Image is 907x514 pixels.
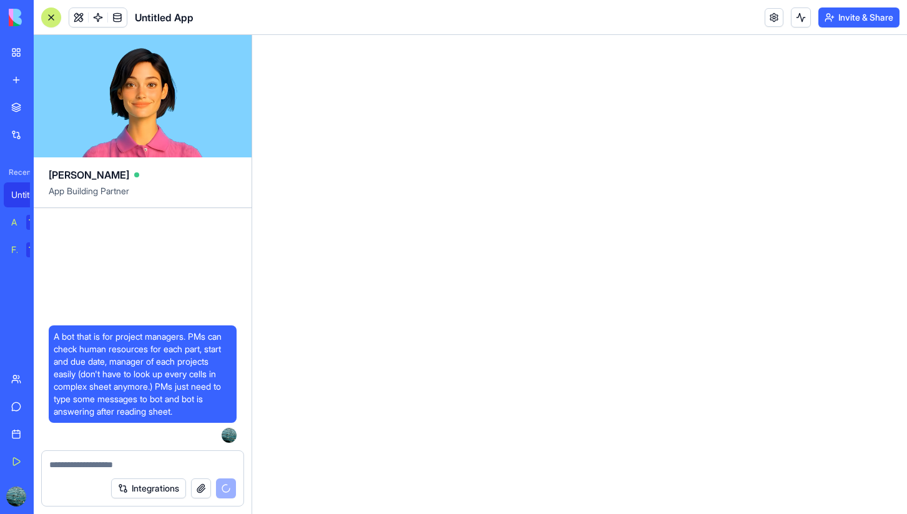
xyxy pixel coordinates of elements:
button: Invite & Share [818,7,900,27]
a: Untitled App [4,182,54,207]
span: Recent [4,167,30,177]
div: TRY [26,215,46,230]
span: [PERSON_NAME] [49,167,129,182]
a: Feedback FormTRY [4,237,54,262]
div: AI Logo Generator [11,216,17,229]
span: Untitled App [135,10,194,25]
img: logo [9,9,86,26]
span: A bot that is for project managers. PMs can check human resources for each part, start and due da... [54,330,232,418]
div: TRY [26,242,46,257]
img: ACg8ocKwBBV7fiZUAGWYupORWd0uL6TkLesdfzQvplzIV0BDbjbKSuZ-mg=s96-c [6,487,26,507]
img: ACg8ocKwBBV7fiZUAGWYupORWd0uL6TkLesdfzQvplzIV0BDbjbKSuZ-mg=s96-c [222,428,237,443]
button: Integrations [111,478,186,498]
div: Feedback Form [11,244,17,256]
a: AI Logo GeneratorTRY [4,210,54,235]
span: App Building Partner [49,185,237,207]
div: Untitled App [11,189,46,201]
